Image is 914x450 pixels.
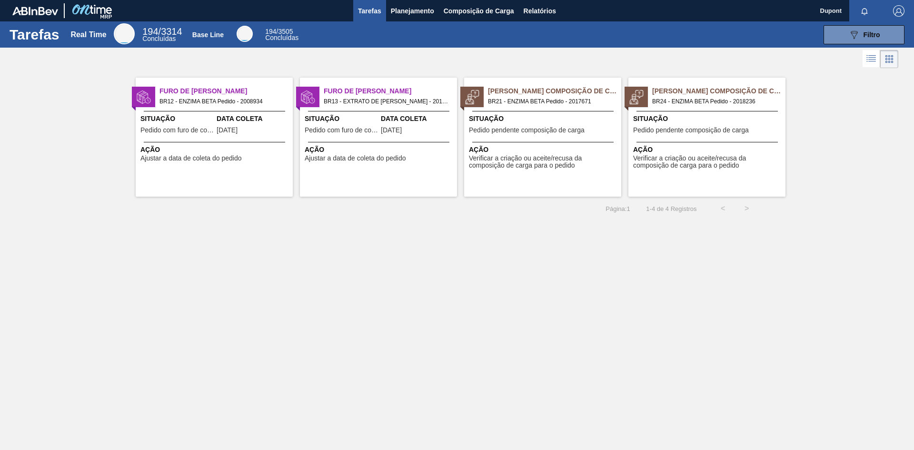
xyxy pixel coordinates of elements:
[824,25,904,44] button: Filtro
[465,90,479,104] img: status
[358,5,381,17] span: Tarefas
[10,29,60,40] h1: Tarefas
[633,114,783,124] span: Situação
[645,205,697,212] span: 1 - 4 de 4 Registros
[488,86,621,96] span: Pedido Aguardando Composição de Carga
[305,155,406,162] span: Ajustar a data de coleta do pedido
[192,31,224,39] div: Base Line
[237,26,253,42] div: Base Line
[444,5,514,17] span: Composição de Carga
[305,114,378,124] span: Situação
[140,127,214,134] span: Pedido com furo de coleta
[863,50,880,68] div: Visão em Lista
[735,197,759,220] button: >
[140,145,290,155] span: Ação
[142,35,176,42] span: Concluídas
[469,127,585,134] span: Pedido pendente composição de carga
[142,28,182,42] div: Real Time
[137,90,151,104] img: status
[381,127,402,134] span: 25/08/2025
[381,114,455,124] span: Data Coleta
[324,96,449,107] span: BR13 - EXTRATO DE ALECRIM Pedido - 2013816
[12,7,58,15] img: TNhmsLtSVTkK8tSr43FrP2fwEKptu5GPRR3wAAAABJRU5ErkJggg==
[70,30,106,39] div: Real Time
[606,205,630,212] span: Página : 1
[633,155,783,170] span: Verificar a criação ou aceite/recusa da composição de carga para o pedido
[524,5,556,17] span: Relatórios
[142,26,182,37] span: / 3314
[301,90,315,104] img: status
[849,4,880,18] button: Notificações
[265,28,276,35] span: 194
[880,50,898,68] div: Visão em Cards
[469,155,619,170] span: Verificar a criação ou aceite/recusa da composição de carga para o pedido
[652,86,785,96] span: Pedido Aguardando Composição de Carga
[305,127,378,134] span: Pedido com furo de coleta
[265,34,298,41] span: Concluídas
[140,114,214,124] span: Situação
[265,28,293,35] span: / 3505
[652,96,778,107] span: BR24 - ENZIMA BETA Pedido - 2018236
[114,23,135,44] div: Real Time
[140,155,242,162] span: Ajustar a data de coleta do pedido
[391,5,434,17] span: Planejamento
[488,96,614,107] span: BR21 - ENZIMA BETA Pedido - 2017671
[711,197,735,220] button: <
[159,96,285,107] span: BR12 - ENZIMA BETA Pedido - 2008934
[324,86,457,96] span: Furo de Coleta
[629,90,644,104] img: status
[265,29,298,41] div: Base Line
[469,145,619,155] span: Ação
[469,114,619,124] span: Situação
[142,26,158,37] span: 194
[217,127,238,134] span: 18/08/2025
[217,114,290,124] span: Data Coleta
[633,145,783,155] span: Ação
[864,31,880,39] span: Filtro
[305,145,455,155] span: Ação
[159,86,293,96] span: Furo de Coleta
[893,5,904,17] img: Logout
[633,127,749,134] span: Pedido pendente composição de carga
